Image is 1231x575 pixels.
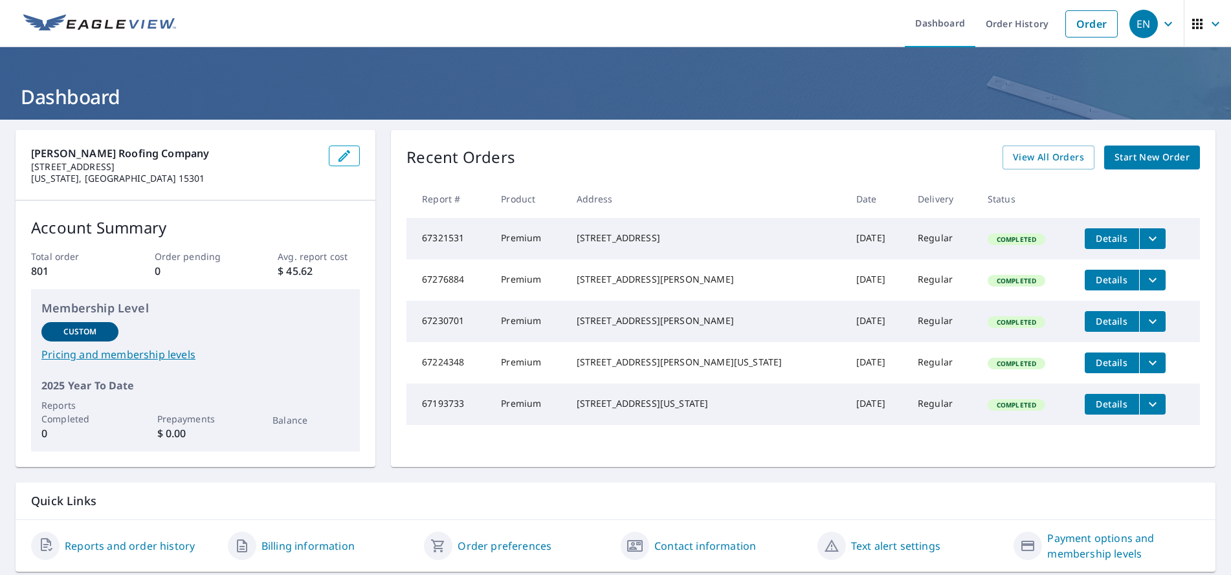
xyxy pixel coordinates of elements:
a: Start New Order [1104,146,1200,169]
td: Premium [491,384,566,425]
button: detailsBtn-67276884 [1085,270,1139,290]
p: 0 [41,426,118,441]
td: Regular [907,259,977,301]
p: 0 [155,263,237,279]
td: Regular [907,301,977,342]
div: [STREET_ADDRESS][PERSON_NAME][US_STATE] [577,356,836,369]
th: Product [491,180,566,218]
h1: Dashboard [16,83,1215,110]
p: 2025 Year To Date [41,378,349,393]
span: Completed [989,276,1044,285]
td: Premium [491,218,566,259]
button: filesDropdownBtn-67230701 [1139,311,1166,332]
p: Total order [31,250,113,263]
td: 67224348 [406,342,491,384]
button: filesDropdownBtn-67193733 [1139,394,1166,415]
td: 67193733 [406,384,491,425]
div: [STREET_ADDRESS][PERSON_NAME] [577,314,836,327]
th: Status [977,180,1074,218]
p: Custom [63,326,97,338]
a: Reports and order history [65,538,195,554]
p: Prepayments [157,412,234,426]
td: [DATE] [846,342,907,384]
p: Order pending [155,250,237,263]
span: Start New Order [1115,149,1190,166]
p: Recent Orders [406,146,515,169]
button: filesDropdownBtn-67321531 [1139,228,1166,249]
th: Address [566,180,846,218]
th: Date [846,180,907,218]
td: Regular [907,342,977,384]
span: Details [1092,356,1131,369]
span: View All Orders [1013,149,1084,166]
p: [US_STATE], [GEOGRAPHIC_DATA] 15301 [31,173,318,184]
img: EV Logo [23,14,176,34]
span: Details [1092,274,1131,286]
span: Details [1092,315,1131,327]
span: Completed [989,235,1044,244]
div: [STREET_ADDRESS][PERSON_NAME] [577,273,836,286]
span: Completed [989,359,1044,368]
td: Regular [907,218,977,259]
a: Pricing and membership levels [41,347,349,362]
span: Completed [989,400,1044,409]
td: [DATE] [846,301,907,342]
td: Premium [491,301,566,342]
p: [PERSON_NAME] Roofing Company [31,146,318,161]
td: [DATE] [846,384,907,425]
p: Avg. report cost [278,250,360,263]
span: Details [1092,398,1131,410]
button: detailsBtn-67193733 [1085,394,1139,415]
td: [DATE] [846,218,907,259]
p: Account Summary [31,216,360,239]
p: $ 0.00 [157,426,234,441]
td: [DATE] [846,259,907,301]
th: Report # [406,180,491,218]
button: filesDropdownBtn-67276884 [1139,270,1166,290]
a: Order [1065,10,1118,38]
a: Text alert settings [851,538,940,554]
td: 67321531 [406,218,491,259]
span: Details [1092,232,1131,244]
span: Completed [989,318,1044,327]
a: View All Orders [1003,146,1094,169]
button: detailsBtn-67321531 [1085,228,1139,249]
p: [STREET_ADDRESS] [31,161,318,173]
p: $ 45.62 [278,263,360,279]
p: Balance [272,413,349,427]
div: EN [1129,10,1158,38]
p: Reports Completed [41,398,118,426]
td: Premium [491,259,566,301]
button: detailsBtn-67224348 [1085,353,1139,373]
p: Quick Links [31,493,1200,509]
td: 67276884 [406,259,491,301]
p: Membership Level [41,299,349,317]
div: [STREET_ADDRESS] [577,232,836,244]
td: 67230701 [406,301,491,342]
a: Payment options and membership levels [1047,530,1200,561]
a: Order preferences [458,538,551,554]
td: Regular [907,384,977,425]
p: 801 [31,263,113,279]
a: Contact information [654,538,756,554]
div: [STREET_ADDRESS][US_STATE] [577,397,836,410]
td: Premium [491,342,566,384]
button: filesDropdownBtn-67224348 [1139,353,1166,373]
th: Delivery [907,180,977,218]
button: detailsBtn-67230701 [1085,311,1139,332]
a: Billing information [261,538,355,554]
